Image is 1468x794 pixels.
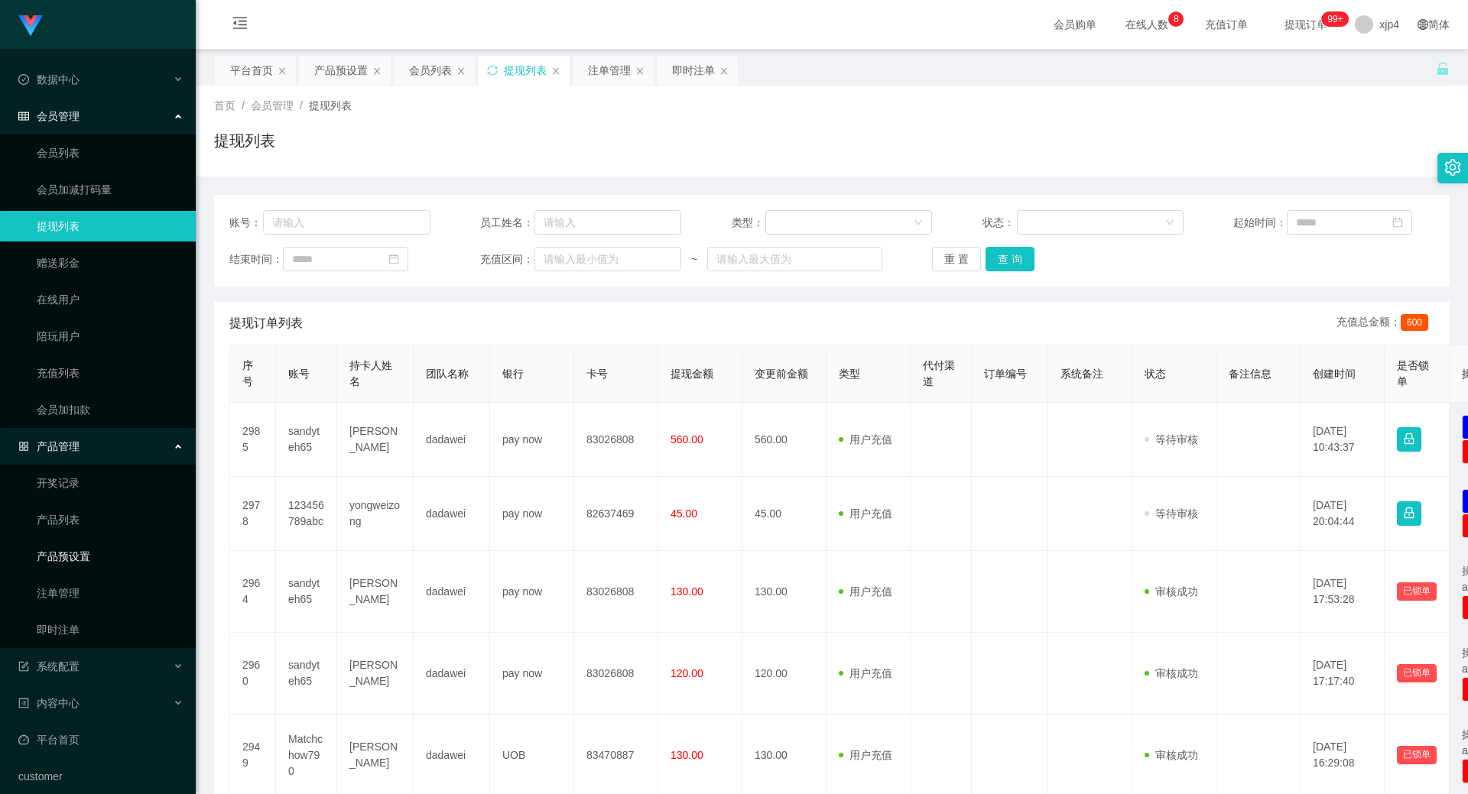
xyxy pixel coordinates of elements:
td: [DATE] 20:04:44 [1301,477,1385,551]
span: 审核成功 [1145,749,1198,761]
td: sandyteh65 [276,551,337,633]
span: 充值区间： [480,251,534,267]
i: 图标: profile [18,698,29,708]
span: 卡号 [586,368,608,380]
span: 状态 [1145,368,1166,380]
span: 产品管理 [18,440,80,452]
a: 会员加扣款 [37,394,183,425]
td: 45.00 [742,477,827,551]
sup: 184 [1321,11,1349,27]
span: 账号 [288,368,310,380]
td: sandyteh65 [276,403,337,477]
span: / [242,99,245,112]
span: 创建时间 [1313,368,1356,380]
input: 请输入最大值为 [707,247,882,271]
td: [PERSON_NAME] [337,633,414,715]
span: 等待审核 [1145,433,1198,446]
a: 产品列表 [37,504,183,535]
td: dadawei [414,551,490,633]
i: 图标: close [372,66,382,76]
a: 图标: dashboard平台首页 [18,724,183,755]
button: 已锁单 [1397,746,1437,764]
a: 充值列表 [37,358,183,388]
span: 序号 [242,359,253,387]
td: [DATE] 10:43:37 [1301,403,1385,477]
input: 请输入 [263,210,430,235]
i: 图标: appstore-o [18,441,29,452]
td: 2964 [230,551,276,633]
i: 图标: table [18,111,29,122]
div: 即时注单 [672,56,715,85]
span: 状态： [982,215,1017,231]
div: 会员列表 [409,56,452,85]
td: sandyteh65 [276,633,337,715]
i: 图标: down [1165,218,1174,228]
span: 在线人数 [1118,19,1176,30]
span: 是否锁单 [1397,359,1429,387]
span: 订单编号 [984,368,1027,380]
div: 平台首页 [230,56,273,85]
div: 提现列表 [504,56,547,85]
i: 图标: close [635,66,645,76]
td: dadawei [414,633,490,715]
a: 陪玩用户 [37,321,183,352]
span: 备注信息 [1229,368,1272,380]
td: [PERSON_NAME] [337,551,414,633]
a: 注单管理 [37,578,183,608]
span: 变更前金额 [755,368,808,380]
span: 用户充值 [839,667,892,679]
td: pay now [490,551,574,633]
a: 开奖记录 [37,468,183,498]
button: 图标: lock [1397,427,1421,452]
span: 系统配置 [18,660,80,672]
button: 已锁单 [1397,664,1437,682]
span: 充值订单 [1197,19,1255,30]
a: 在线用户 [37,284,183,315]
a: 产品预设置 [37,541,183,572]
span: 提现订单 [1277,19,1335,30]
span: 560.00 [671,433,703,446]
span: 银行 [502,368,524,380]
img: logo.9652507e.png [18,15,43,37]
span: 提现金额 [671,368,713,380]
span: 会员管理 [251,99,294,112]
span: 起始时间： [1233,215,1287,231]
i: 图标: check-circle-o [18,74,29,85]
span: 审核成功 [1145,585,1198,598]
span: 45.00 [671,507,697,520]
td: 123456789abc [276,477,337,551]
span: 首页 [214,99,235,112]
span: 600 [1401,314,1428,331]
span: ~ [681,251,707,267]
i: 图标: sync [487,65,498,76]
i: 图标: setting [1444,159,1461,176]
div: 注单管理 [588,56,631,85]
td: yongweizong [337,477,414,551]
i: 图标: calendar [1392,217,1403,228]
td: 82637469 [574,477,658,551]
a: 会员列表 [37,138,183,168]
span: 数据中心 [18,73,80,86]
i: 图标: down [914,218,923,228]
a: 提现列表 [37,211,183,241]
span: 用户充值 [839,433,892,446]
div: 充值总金额： [1336,314,1434,332]
span: 等待审核 [1145,507,1198,520]
span: 内容中心 [18,697,80,709]
span: 系统备注 [1060,368,1103,380]
span: 类型： [732,215,766,231]
span: 用户充值 [839,585,892,598]
i: 图标: close [278,66,287,76]
p: 8 [1174,11,1179,27]
td: [DATE] 17:53:28 [1301,551,1385,633]
td: 2978 [230,477,276,551]
a: 赠送彩金 [37,248,183,278]
span: 审核成功 [1145,667,1198,679]
span: 提现列表 [309,99,352,112]
button: 图标: lock [1397,501,1421,526]
button: 已锁单 [1397,582,1437,601]
td: 2985 [230,403,276,477]
td: [PERSON_NAME] [337,403,414,477]
input: 请输入 [534,210,681,235]
button: 查 询 [986,247,1034,271]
